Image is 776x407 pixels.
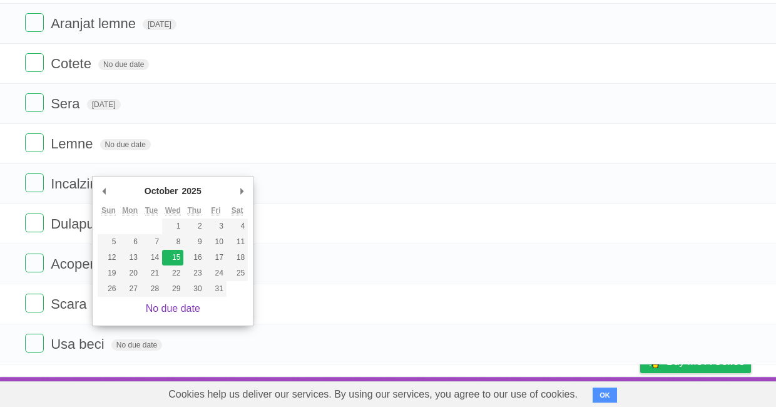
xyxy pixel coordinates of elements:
button: 1 [162,219,183,234]
abbr: Tuesday [145,206,158,215]
button: OK [593,388,617,403]
a: About [474,380,500,404]
abbr: Friday [211,206,220,215]
span: No due date [98,59,149,70]
span: Incalzire [51,176,105,192]
button: 17 [205,250,227,265]
button: 21 [141,265,162,281]
button: 16 [183,250,205,265]
label: Done [25,254,44,272]
span: Usa beci [51,336,108,352]
a: Terms [581,380,609,404]
button: Previous Month [98,182,110,200]
button: 4 [227,219,248,234]
span: Scara [51,296,89,312]
button: 13 [120,250,141,265]
button: 18 [227,250,248,265]
button: 28 [141,281,162,297]
button: 6 [120,234,141,250]
button: 14 [141,250,162,265]
abbr: Thursday [188,206,202,215]
button: 26 [98,281,119,297]
span: Dulapuri [51,216,105,232]
label: Done [25,214,44,232]
label: Done [25,53,44,72]
a: Suggest a feature [672,380,751,404]
span: Aranjat lemne [51,16,139,31]
abbr: Sunday [101,206,116,215]
button: 12 [98,250,119,265]
abbr: Monday [122,206,138,215]
div: October [143,182,180,200]
span: Lemne [51,136,96,152]
button: 30 [183,281,205,297]
button: 11 [227,234,248,250]
label: Done [25,294,44,312]
button: 23 [183,265,205,281]
button: Next Month [235,182,248,200]
a: No due date [146,303,200,314]
button: 27 [120,281,141,297]
button: 25 [227,265,248,281]
span: No due date [100,139,151,150]
label: Done [25,173,44,192]
button: 5 [98,234,119,250]
div: 2025 [180,182,203,200]
button: 9 [183,234,205,250]
label: Done [25,133,44,152]
span: Acoperis, perete [51,256,154,272]
button: 29 [162,281,183,297]
button: 2 [183,219,205,234]
button: 22 [162,265,183,281]
button: 19 [98,265,119,281]
span: Buy me a coffee [666,351,745,373]
label: Done [25,13,44,32]
button: 31 [205,281,227,297]
a: Privacy [624,380,656,404]
span: Cotete [51,56,94,71]
span: No due date [111,339,162,351]
button: 8 [162,234,183,250]
span: [DATE] [143,19,176,30]
label: Done [25,93,44,112]
button: 20 [120,265,141,281]
abbr: Wednesday [165,206,181,215]
button: 3 [205,219,227,234]
button: 7 [141,234,162,250]
a: Developers [515,380,566,404]
abbr: Saturday [232,206,243,215]
button: 24 [205,265,227,281]
span: Sera [51,96,83,111]
span: Cookies help us deliver our services. By using our services, you agree to our use of cookies. [156,382,590,407]
span: [DATE] [87,99,121,110]
button: 10 [205,234,227,250]
button: 15 [162,250,183,265]
label: Done [25,334,44,353]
